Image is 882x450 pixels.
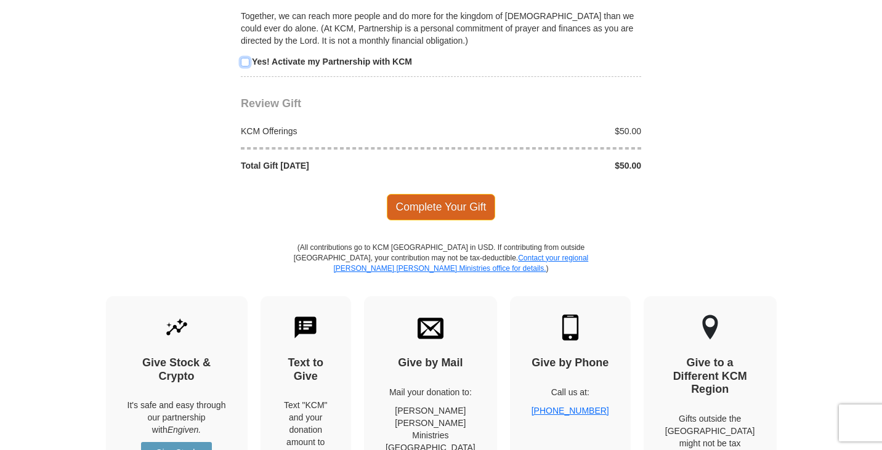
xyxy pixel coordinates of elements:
[235,125,442,137] div: KCM Offerings
[532,356,609,370] h4: Give by Phone
[532,386,609,398] p: Call us at:
[252,57,412,66] strong: Yes! Activate my Partnership with KCM
[387,194,496,220] span: Complete Your Gift
[557,315,583,340] img: mobile.svg
[127,399,226,436] p: It's safe and easy through our partnership with
[532,406,609,416] a: [PHONE_NUMBER]
[241,97,301,110] span: Review Gift
[418,315,443,340] img: envelope.svg
[127,356,226,383] h4: Give Stock & Crypto
[164,315,190,340] img: give-by-stock.svg
[386,386,475,398] p: Mail your donation to:
[168,425,201,435] i: Engiven.
[235,159,442,172] div: Total Gift [DATE]
[386,356,475,370] h4: Give by Mail
[293,243,589,296] p: (All contributions go to KCM [GEOGRAPHIC_DATA] in USD. If contributing from outside [GEOGRAPHIC_D...
[665,356,755,396] h4: Give to a Different KCM Region
[441,159,648,172] div: $50.00
[333,254,588,273] a: Contact your regional [PERSON_NAME] [PERSON_NAME] Ministries office for details.
[241,10,641,47] p: Together, we can reach more people and do more for the kingdom of [DEMOGRAPHIC_DATA] than we coul...
[702,315,719,340] img: other-region
[293,315,318,340] img: text-to-give.svg
[441,125,648,137] div: $50.00
[282,356,330,383] h4: Text to Give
